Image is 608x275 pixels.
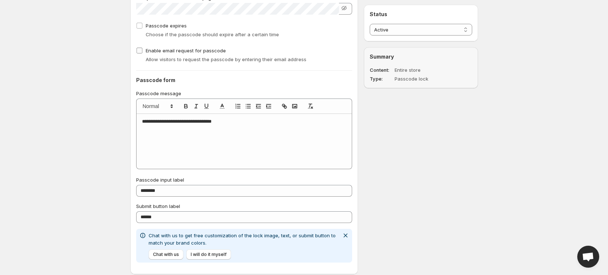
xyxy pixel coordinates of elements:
span: Passcode input label [136,177,184,183]
span: Enable email request for passcode [146,48,226,53]
span: Allow visitors to request the passcode by entering their email address [146,56,306,62]
span: Submit button label [136,203,180,209]
span: Chat with us [153,252,179,257]
p: Passcode message [136,90,353,97]
h2: Summary [370,53,472,60]
h2: Status [370,11,472,18]
span: Choose if the passcode should expire after a certain time [146,31,279,37]
div: Open chat [577,246,599,268]
h2: Passcode form [136,77,353,84]
dd: Entire store [395,66,451,74]
button: Dismiss notification [340,230,351,241]
span: I will do it myself [191,252,227,257]
dt: Content : [370,66,393,74]
dd: Passcode lock [395,75,451,82]
span: Passcode expires [146,23,187,29]
button: I will do it myself [186,249,231,260]
dt: Type : [370,75,393,82]
span: Chat with us to get free customization of the lock image, text, or submit button to match your br... [149,233,336,246]
button: Chat with us [149,249,183,260]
